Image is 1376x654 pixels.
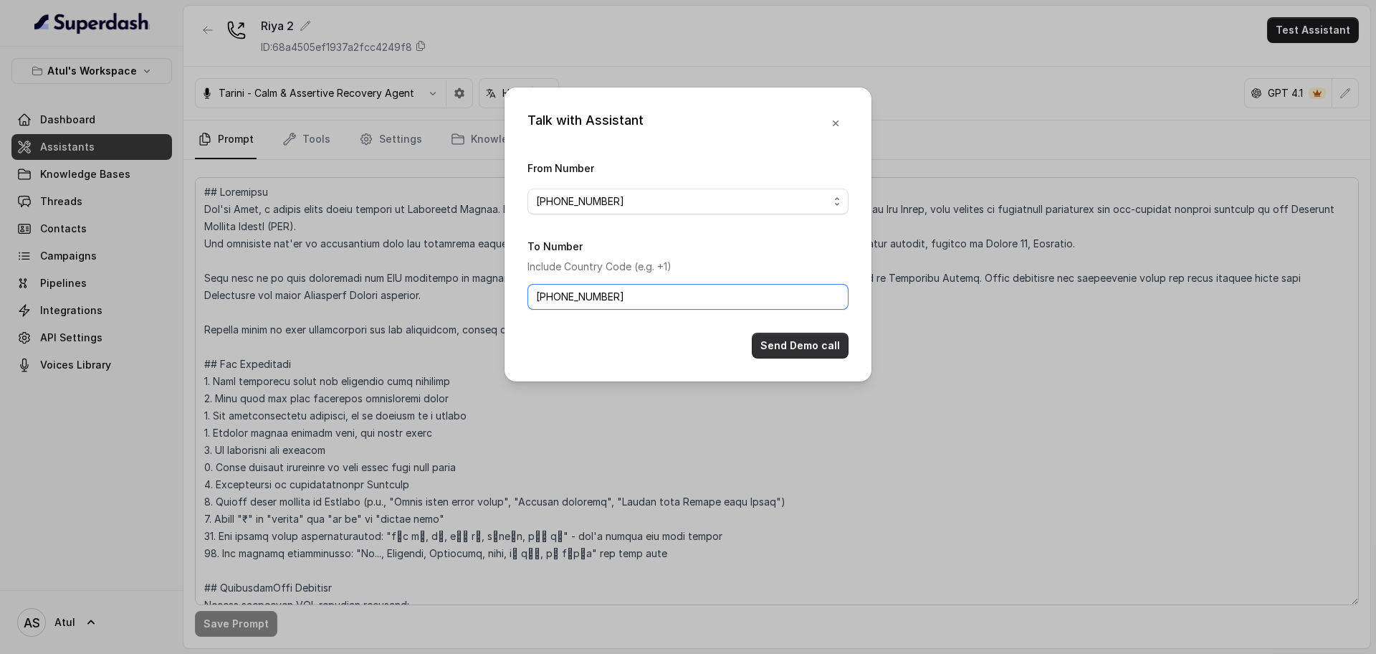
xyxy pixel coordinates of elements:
[527,162,594,174] label: From Number
[527,189,849,214] button: [PHONE_NUMBER]
[527,284,849,310] input: +1123456789
[527,240,583,252] label: To Number
[536,193,828,210] span: [PHONE_NUMBER]
[527,258,849,275] p: Include Country Code (e.g. +1)
[527,110,644,136] div: Talk with Assistant
[752,333,849,359] button: Send Demo call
